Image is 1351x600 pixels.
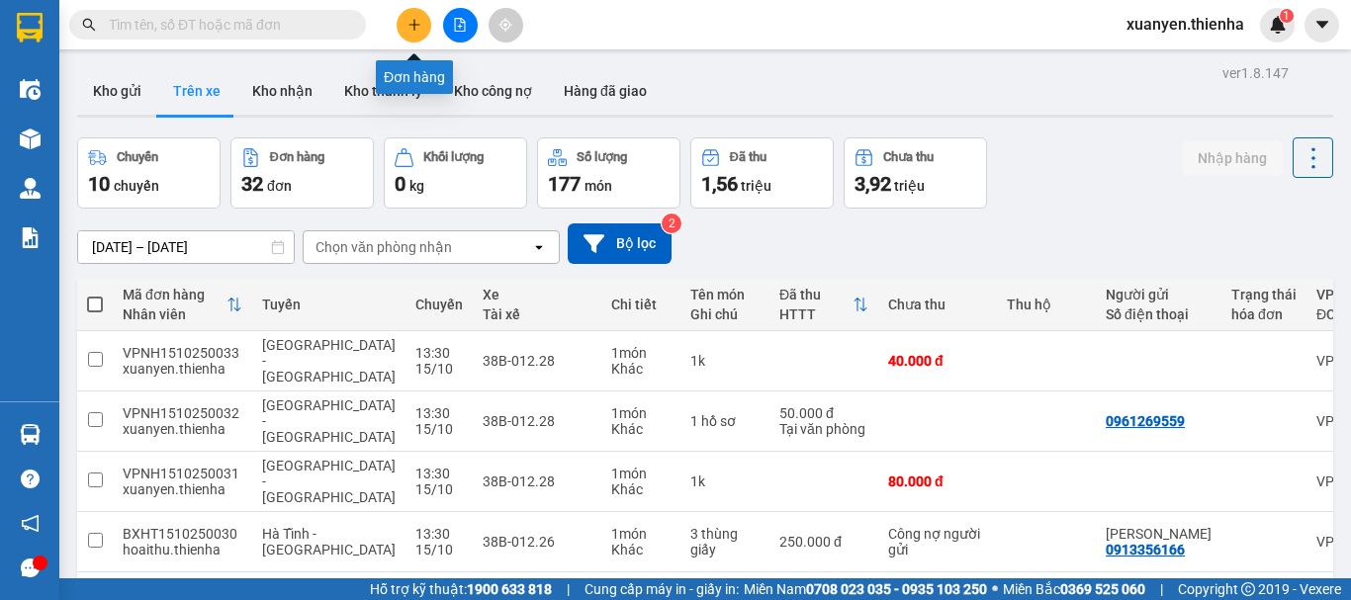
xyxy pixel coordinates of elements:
[17,13,43,43] img: logo-vxr
[443,8,478,43] button: file-add
[662,214,681,233] sup: 2
[894,178,925,194] span: triệu
[25,25,124,124] img: logo.jpg
[548,67,663,115] button: Hàng đã giao
[370,578,552,600] span: Hỗ trợ kỹ thuật:
[992,585,998,593] span: ⚪️
[701,172,738,196] span: 1,56
[20,227,41,248] img: solution-icon
[567,578,570,600] span: |
[1231,287,1297,302] div: Trạng thái
[483,534,591,550] div: 38B-012.26
[415,526,463,542] div: 13:30
[883,150,934,164] div: Chưa thu
[779,405,868,421] div: 50.000 đ
[690,137,834,209] button: Đã thu1,56 triệu
[123,421,242,437] div: xuanyen.thienha
[241,172,263,196] span: 32
[611,405,671,421] div: 1 món
[384,137,527,209] button: Khối lượng0kg
[611,542,671,557] div: Khác
[77,137,221,209] button: Chuyến10chuyến
[690,287,760,302] div: Tên món
[741,178,771,194] span: triệu
[611,421,671,437] div: Khác
[267,178,292,194] span: đơn
[20,178,41,199] img: warehouse-icon
[185,48,827,73] li: Số [GEOGRAPHIC_DATA][PERSON_NAME], P. [GEOGRAPHIC_DATA]
[585,578,739,600] span: Cung cấp máy in - giấy in:
[1269,16,1287,34] img: icon-new-feature
[415,481,463,497] div: 15/10
[1160,578,1163,600] span: |
[1283,9,1290,23] span: 1
[415,421,463,437] div: 15/10
[114,178,159,194] span: chuyến
[88,172,110,196] span: 10
[20,129,41,149] img: warehouse-icon
[415,297,463,312] div: Chuyến
[262,297,396,312] div: Tuyến
[423,150,484,164] div: Khối lượng
[611,466,671,481] div: 1 món
[123,466,242,481] div: VPNH1510250031
[888,526,987,557] div: Công nợ người gửi
[415,361,463,377] div: 15/10
[855,172,891,196] span: 3,92
[20,79,41,100] img: warehouse-icon
[397,8,431,43] button: plus
[568,223,672,264] button: Bộ lọc
[123,345,242,361] div: VPNH1510250033
[415,405,463,421] div: 13:30
[409,178,424,194] span: kg
[744,578,987,600] span: Miền Nam
[1231,306,1297,322] div: hóa đơn
[117,150,158,164] div: Chuyến
[730,150,766,164] div: Đã thu
[611,345,671,361] div: 1 món
[262,526,396,557] span: Hà Tĩnh - [GEOGRAPHIC_DATA]
[453,18,467,32] span: file-add
[690,306,760,322] div: Ghi chú
[185,73,827,98] li: Hotline: 0981127575, 0981347575, 19009067
[537,137,680,209] button: Số lượng177món
[611,481,671,497] div: Khác
[157,67,236,115] button: Trên xe
[407,18,421,32] span: plus
[1280,9,1294,23] sup: 1
[1106,542,1185,557] div: 0913356166
[483,353,591,369] div: 38B-012.28
[123,542,242,557] div: hoaithu.thienha
[531,239,547,255] svg: open
[123,526,242,542] div: BXHT1510250030
[109,14,342,36] input: Tìm tên, số ĐT hoặc mã đơn
[611,361,671,377] div: Khác
[20,424,41,445] img: warehouse-icon
[779,534,868,550] div: 250.000 đ
[1106,413,1185,429] div: 0961269559
[548,172,581,196] span: 177
[1313,16,1331,34] span: caret-down
[328,67,438,115] button: Kho thanh lý
[690,353,760,369] div: 1k
[888,297,987,312] div: Chưa thu
[315,237,452,257] div: Chọn văn phòng nhận
[498,18,512,32] span: aim
[1182,140,1283,176] button: Nhập hàng
[888,473,987,489] div: 80.000 đ
[1305,8,1339,43] button: caret-down
[690,473,760,489] div: 1k
[123,287,226,302] div: Mã đơn hàng
[1106,306,1212,322] div: Số điện thoại
[483,473,591,489] div: 38B-012.28
[230,137,374,209] button: Đơn hàng32đơn
[690,526,760,557] div: 3 thùng giấy
[415,542,463,557] div: 15/10
[577,150,627,164] div: Số lượng
[1106,526,1212,542] div: hoàng linh
[779,306,853,322] div: HTTT
[82,18,96,32] span: search
[262,337,396,385] span: [GEOGRAPHIC_DATA] - [GEOGRAPHIC_DATA]
[483,287,591,302] div: Xe
[611,297,671,312] div: Chi tiết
